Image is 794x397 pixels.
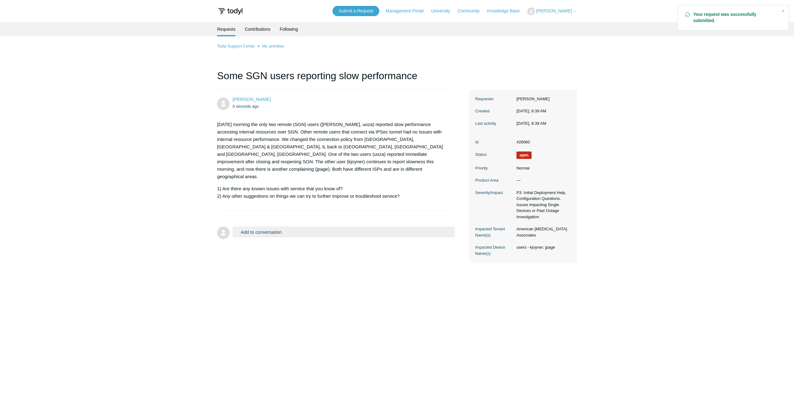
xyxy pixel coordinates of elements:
[475,165,513,171] dt: Priority
[280,22,298,36] a: Following
[233,97,271,102] span: Josh Hammond
[475,226,513,238] dt: Impacted Tenant Name(s)
[233,227,455,237] button: Add to conversation
[513,139,571,145] dd: #28060
[475,108,513,114] dt: Created
[513,96,571,102] dd: [PERSON_NAME]
[513,177,571,183] dd: —
[217,185,448,200] p: 1) Are there any known issues with service that you know of? 2) Any other suggestions on things w...
[217,44,255,48] a: Todyl Support Center
[431,8,456,14] a: University
[693,11,776,24] strong: Your request was successfully submitted.
[513,244,571,250] dd: users - kjoyner; jpage
[475,96,513,102] dt: Requester
[217,44,256,48] li: Todyl Support Center
[217,121,448,180] p: [DATE] morning the only two remote (SGN) users ([PERSON_NAME], uoza) reported slow performance ac...
[475,151,513,158] dt: Status
[513,226,571,238] dd: American [MEDICAL_DATA] Associates
[779,7,787,15] div: Close
[217,6,243,17] img: Todyl Support Center Help Center home page
[475,190,513,196] dt: Severity/Impact
[262,44,284,48] a: My activities
[217,22,235,36] li: Requests
[475,139,513,145] dt: Id
[245,22,270,36] a: Contributions
[516,109,546,113] time: 09/11/2025, 08:39
[233,97,271,102] a: [PERSON_NAME]
[516,121,546,126] time: 09/11/2025, 08:39
[475,244,513,256] dt: Impacted Device Name(s)
[475,177,513,183] dt: Product Area
[458,8,486,14] a: Community
[516,151,532,159] span: We are working on a response for you
[217,68,455,90] h1: Some SGN users reporting slow performance
[386,8,430,14] a: Management Portal
[487,8,526,14] a: Knowledge Base
[233,104,259,109] time: 09/11/2025, 08:39
[527,7,577,15] button: [PERSON_NAME]
[332,6,379,16] a: Submit a Request
[513,190,571,220] dd: P3: Initial Deployment Help, Configuration Questions, Issues Impacting Single Devices or Past Out...
[536,8,572,13] span: [PERSON_NAME]
[513,165,571,171] dd: Normal
[256,44,284,48] li: My activities
[475,120,513,127] dt: Last activity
